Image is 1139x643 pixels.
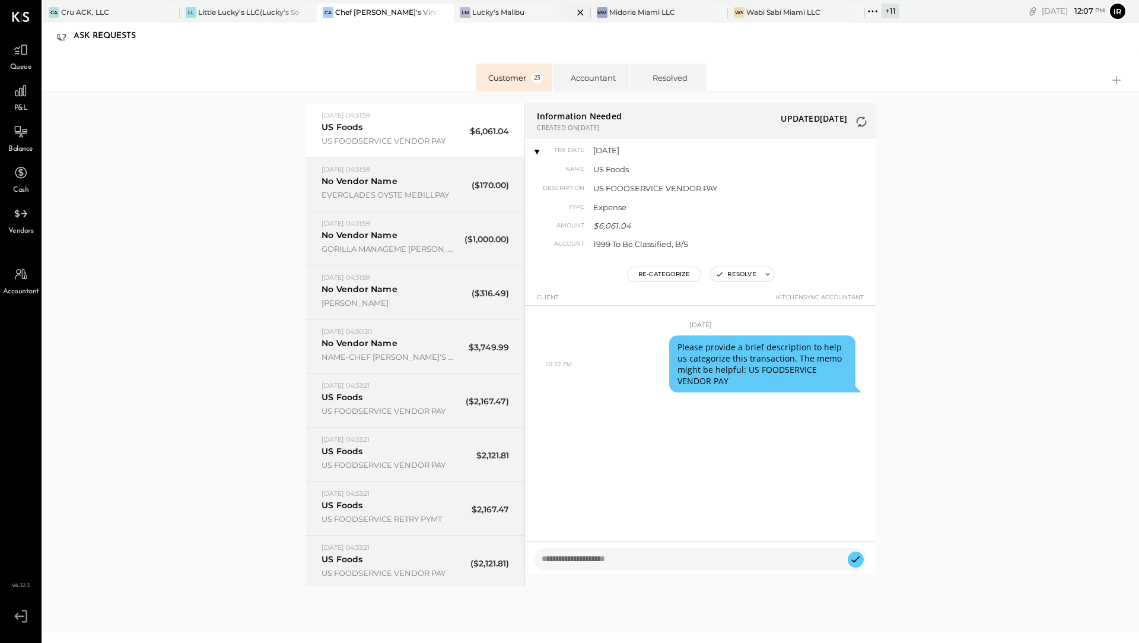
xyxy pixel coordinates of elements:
[322,392,363,403] div: US Foods
[322,338,397,349] div: No Vendor Name
[322,489,370,498] span: [DATE] 04:33:21
[322,543,370,552] span: [DATE] 04:33:21
[49,7,59,18] div: CA
[537,221,584,230] span: Amount
[322,327,372,335] span: [DATE] 04:30:30
[322,189,453,200] span: EVERGLADES OYSTE MEBILLPAY
[537,123,622,132] span: CREATED ON [DATE]
[1027,5,1039,17] div: copy link
[537,146,584,154] span: TRX Date
[593,183,753,194] span: US FOODSERVICE VENDOR PAY
[628,267,701,281] button: Re-Categorize
[322,284,397,295] div: No Vendor Name
[609,7,675,17] div: Midorie Miami LLC
[470,126,509,137] span: $6,061.04
[8,144,33,155] span: Balance
[322,351,453,362] span: NAME-CHEF [PERSON_NAME]'S VINEYA ID-CHEF [PERSON_NAME]
[469,342,509,353] span: $3,749.99
[1,263,41,297] a: Accountant
[472,7,524,17] div: Lucky's Malibu
[322,122,363,133] div: US Foods
[322,460,453,470] span: US FOODSERVICE VENDOR PAY
[464,234,509,245] span: ($1,000.00)
[488,72,544,83] div: Customer
[322,135,453,146] span: US FOODSERVICE VENDOR PAY
[8,226,34,237] span: Vendors
[323,7,333,18] div: CA
[322,176,397,187] div: No Vendor Name
[322,165,370,173] span: [DATE] 04:31:59
[629,64,707,91] li: Resolved
[322,435,370,444] span: [DATE] 04:33:21
[1,202,41,237] a: Vendors
[74,27,148,46] div: Ask Requests
[734,7,745,18] div: WS
[545,360,572,368] time: 10:32 PM
[322,243,453,254] span: GORILLA MANAGEME [PERSON_NAME]
[593,239,753,249] span: 1999 To Be Classified, B/S
[537,306,864,330] div: [DATE]
[186,7,196,18] div: LL
[61,7,109,17] div: Cru ACK, LLC
[322,219,370,227] span: [DATE] 04:31:59
[593,145,753,156] span: [DATE]
[1042,5,1105,17] div: [DATE]
[322,230,397,241] div: No Vendor Name
[593,202,753,213] span: Expense
[746,7,820,17] div: Wabi Sabi Miami LLC
[669,335,855,392] blockquote: Please provide a brief description to help us categorize this transaction. The memo might be help...
[1108,2,1127,21] button: Ir
[711,267,761,281] button: Resolve
[1,121,41,155] a: Balance
[470,558,509,569] span: ($2,121.81)
[472,180,509,191] span: ($170.00)
[593,221,631,230] span: $6,061.04
[322,500,363,511] div: US Foods
[537,184,584,192] span: Description
[13,185,28,196] span: Cash
[593,164,753,175] span: US Foods
[322,273,370,281] span: [DATE] 04:31:59
[322,297,453,308] span: [PERSON_NAME]
[335,7,436,17] div: Chef [PERSON_NAME]'s Vineyard Restaurant
[537,240,584,248] span: Account
[565,72,621,83] div: Accountant
[322,406,453,416] span: US FOODSERVICE VENDOR PAY
[537,165,584,173] span: Name
[466,396,509,407] span: ($2,167.47)
[537,203,584,211] span: Type
[14,103,28,114] span: P&L
[198,7,299,17] div: Little Lucky's LLC(Lucky's Soho)
[460,7,470,18] div: LM
[10,62,32,73] span: Queue
[597,7,607,18] div: MM
[776,293,864,308] span: KitchenSync Accountant
[472,288,509,299] span: ($316.49)
[1,161,41,196] a: Cash
[472,504,509,515] span: $2,167.47
[322,381,370,389] span: [DATE] 04:33:21
[781,113,847,124] span: UPDATED [DATE]
[322,446,363,457] div: US Foods
[476,450,509,461] span: $2,121.81
[3,287,39,297] span: Accountant
[537,110,622,122] span: Information Needed
[322,554,363,565] div: US Foods
[322,568,453,578] span: US FOODSERVICE VENDOR PAY
[322,111,370,119] span: [DATE] 04:31:59
[322,514,453,524] span: US FOODSERVICE RETRY PYMT
[1,80,41,114] a: P&L
[1,39,41,73] a: Queue
[532,72,543,83] span: 23
[882,4,899,18] div: + 11
[537,293,559,308] span: Client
